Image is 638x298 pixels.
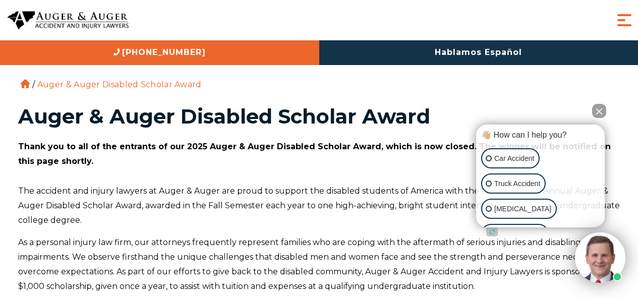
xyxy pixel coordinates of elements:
a: Home [21,79,30,88]
h1: Auger & Auger Disabled Scholar Award [18,106,620,127]
button: Menu [614,10,634,30]
a: Open intaker chat [486,227,498,236]
p: The accident and injury lawyers at Auger & Auger are proud to support the disabled students of Am... [18,184,620,227]
p: Car Accident [494,152,534,165]
button: Close Intaker Chat Widget [592,104,606,118]
img: Auger & Auger Accident and Injury Lawyers Logo [8,11,129,30]
div: 👋🏼 How can I help you? [479,130,602,141]
strong: Thank you to all of the entrants of our 2025 Auger & Auger Disabled Scholar Award, which is now c... [18,142,611,166]
li: Auger & Auger Disabled Scholar Award [35,80,204,89]
p: Truck Accident [494,177,540,190]
img: Intaker widget Avatar [575,232,625,283]
p: As a personal injury law firm, our attorneys frequently represent families who are coping with th... [18,235,620,293]
p: [MEDICAL_DATA] [494,203,551,215]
